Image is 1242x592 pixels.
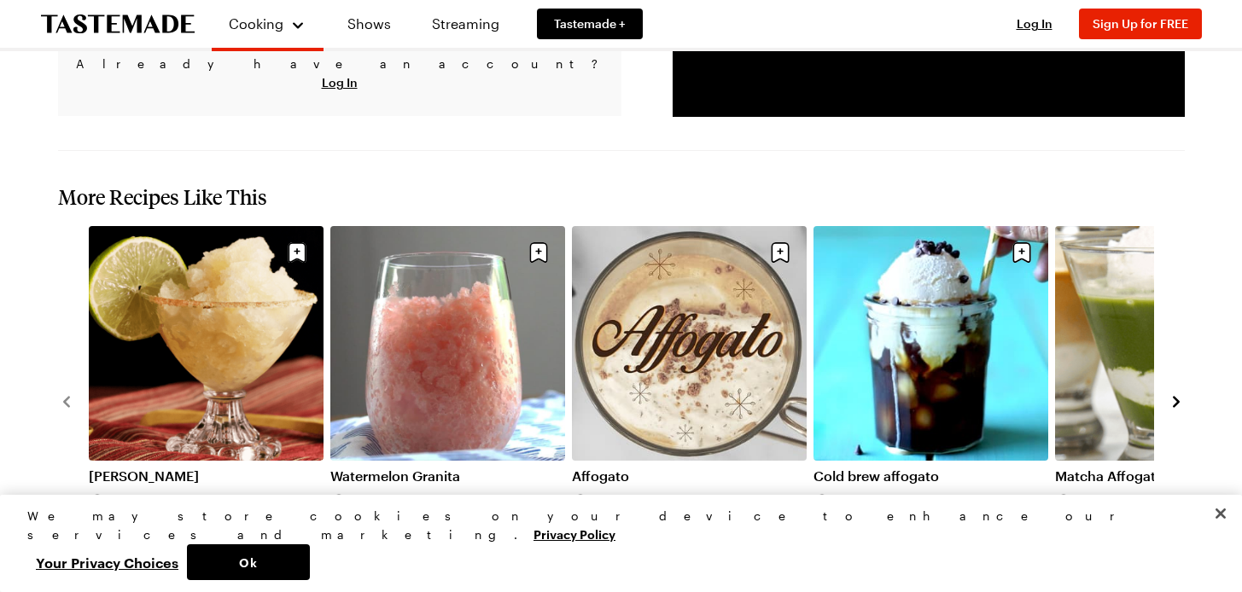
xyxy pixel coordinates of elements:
[764,236,796,269] button: Save recipe
[322,74,358,91] button: Log In
[27,507,1200,580] div: Privacy
[522,236,555,269] button: Save recipe
[1006,236,1038,269] button: Save recipe
[813,467,1048,485] a: Cold brew affogato
[187,544,310,580] button: Ok
[229,15,283,32] span: Cooking
[41,15,195,34] a: To Tastemade Home Page
[281,236,313,269] button: Save recipe
[27,544,187,580] button: Your Privacy Choices
[1017,16,1052,31] span: Log In
[58,185,1185,209] h2: More Recipes Like This
[537,9,643,39] a: Tastemade +
[1000,15,1069,32] button: Log In
[72,55,608,92] p: Already have an account?
[534,525,615,542] a: More information about your privacy, opens in a new tab
[1079,9,1202,39] button: Sign Up for FREE
[27,507,1200,544] div: We may store cookies on your device to enhance our services and marketing.
[58,391,75,411] button: navigate to previous item
[229,7,306,41] button: Cooking
[1168,391,1185,411] button: navigate to next item
[89,226,330,575] div: 1 / 8
[572,226,813,575] div: 3 / 8
[813,226,1055,575] div: 4 / 8
[572,467,807,485] a: Affogato
[89,467,324,485] a: [PERSON_NAME]
[1202,495,1239,532] button: Close
[554,15,626,32] span: Tastemade +
[330,226,572,575] div: 2 / 8
[330,467,565,485] a: Watermelon Granita
[1093,16,1188,31] span: Sign Up for FREE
